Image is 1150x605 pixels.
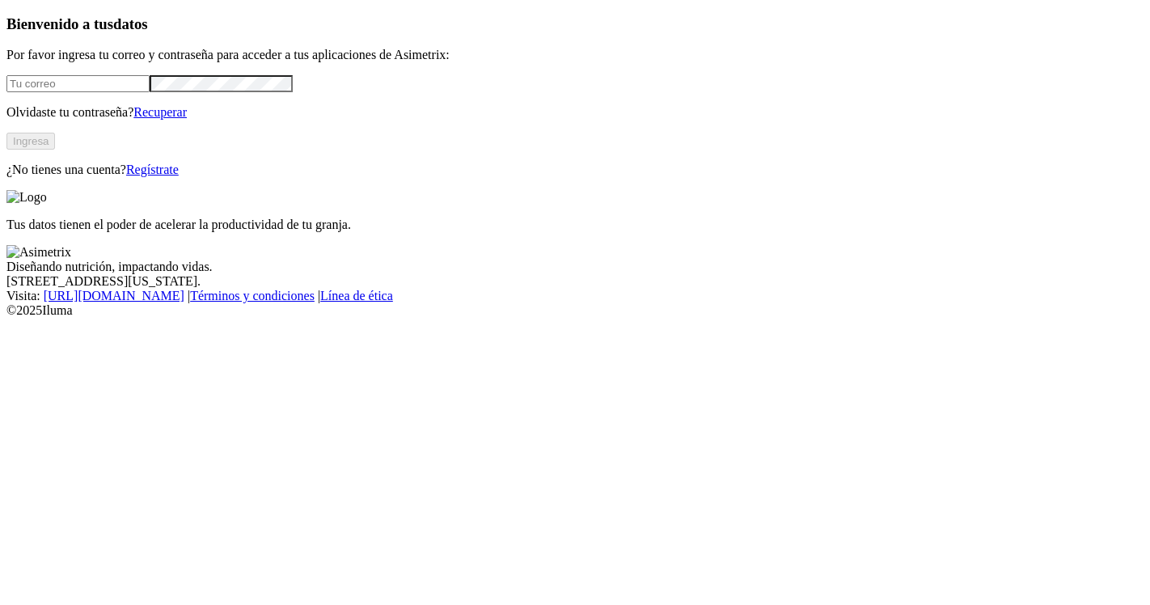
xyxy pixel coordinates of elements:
div: Diseñando nutrición, impactando vidas. [6,260,1144,274]
h3: Bienvenido a tus [6,15,1144,33]
input: Tu correo [6,75,150,92]
a: Recuperar [133,105,187,119]
span: datos [113,15,148,32]
p: Por favor ingresa tu correo y contraseña para acceder a tus aplicaciones de Asimetrix: [6,48,1144,62]
p: Tus datos tienen el poder de acelerar la productividad de tu granja. [6,218,1144,232]
a: Línea de ética [320,289,393,302]
a: Términos y condiciones [190,289,315,302]
div: [STREET_ADDRESS][US_STATE]. [6,274,1144,289]
img: Asimetrix [6,245,71,260]
p: Olvidaste tu contraseña? [6,105,1144,120]
a: Regístrate [126,163,179,176]
div: Visita : | | [6,289,1144,303]
button: Ingresa [6,133,55,150]
a: [URL][DOMAIN_NAME] [44,289,184,302]
p: ¿No tienes una cuenta? [6,163,1144,177]
div: © 2025 Iluma [6,303,1144,318]
img: Logo [6,190,47,205]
